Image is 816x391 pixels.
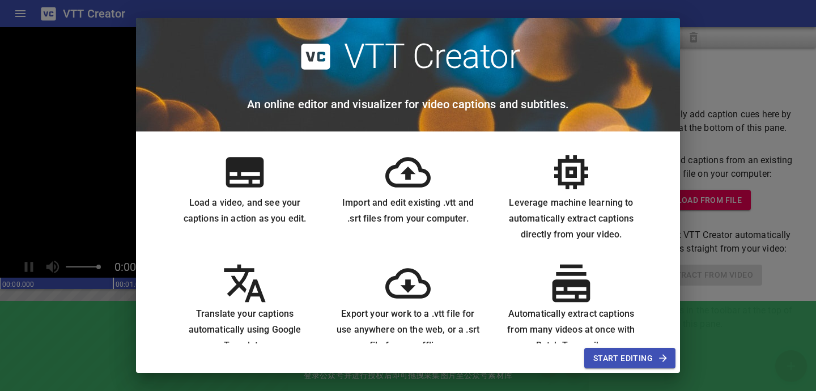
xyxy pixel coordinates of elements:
span: Start Editing [593,351,666,365]
h2: VTT Creator [344,36,520,77]
h6: Export your work to a .vtt file for use anywhere on the web, or a .srt file for use offline. [335,306,481,354]
button: Start Editing [584,348,675,369]
h6: Leverage machine learning to automatically extract captions directly from your video. [499,195,644,243]
h6: An online editor and visualizer for video captions and subtitles. [247,95,569,113]
h6: Translate your captions automatically using Google Translate. [172,306,317,354]
h6: Automatically extract captions from many videos at once with Batch Transcribe [499,306,644,354]
h6: Import and edit existing .vtt and .srt files from your computer. [335,195,481,227]
h6: Load a video, and see your captions in action as you edit. [172,195,317,227]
